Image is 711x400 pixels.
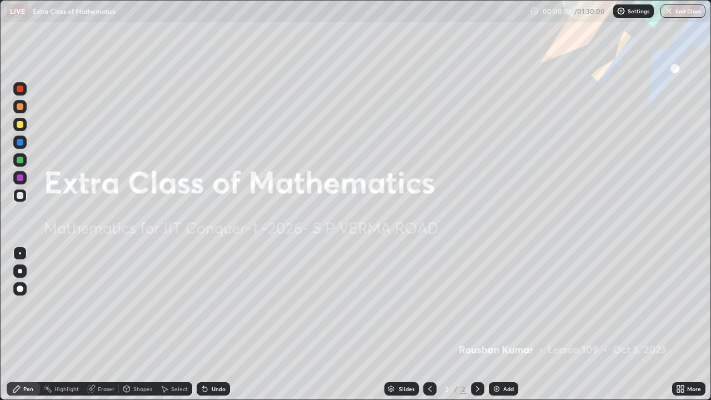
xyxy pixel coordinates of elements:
div: More [687,386,701,392]
p: Extra Class of Mathematics [33,7,116,16]
div: Shapes [133,386,152,392]
div: Select [171,386,188,392]
div: 2 [441,386,452,392]
p: Settings [628,8,649,14]
div: Add [503,386,514,392]
div: Undo [212,386,226,392]
img: add-slide-button [492,384,501,393]
button: End Class [660,4,705,18]
div: 2 [460,384,467,394]
img: class-settings-icons [617,7,625,16]
img: end-class-cross [664,7,673,16]
p: LIVE [10,7,25,16]
div: Pen [23,386,33,392]
div: Slides [399,386,414,392]
div: / [454,386,458,392]
div: Highlight [54,386,79,392]
div: Eraser [98,386,114,392]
